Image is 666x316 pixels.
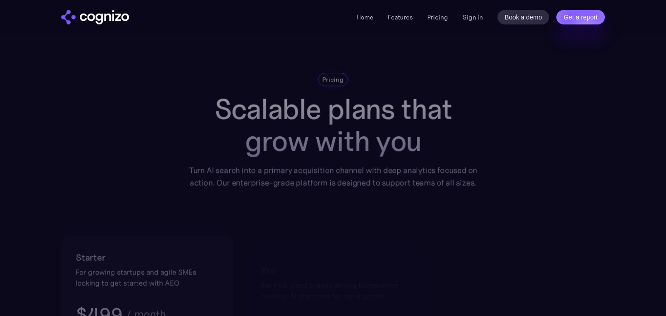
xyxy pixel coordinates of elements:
a: Book a demo [497,10,550,24]
a: Pricing [427,13,448,21]
div: For growing startups and agile SMEs looking to get started with AEO [76,267,219,288]
a: Get a report [556,10,605,24]
a: home [61,10,129,24]
div: Pricing [323,75,344,84]
img: cognizo logo [61,10,129,24]
div: For mid-sized brands aiming to maximize reach in AI platforms for rapid growth [261,280,405,302]
h2: Pro [261,263,405,278]
h1: Scalable plans that grow with you [182,93,484,157]
a: Sign in [463,12,483,23]
a: Home [357,13,373,21]
div: Turn AI search into a primary acquisition channel with deep analytics focused on action. Our ente... [182,164,484,189]
a: Features [388,13,413,21]
h2: Starter [76,250,219,265]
